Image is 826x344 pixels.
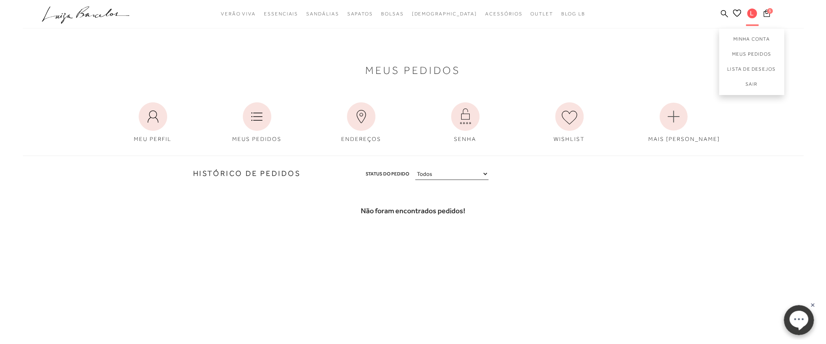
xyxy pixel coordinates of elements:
[365,66,461,75] span: Meus Pedidos
[434,98,497,147] a: SENHA
[306,6,339,22] a: categoryNavScreenReaderText
[221,6,256,22] a: categoryNavScreenReaderText
[264,11,298,17] span: Essenciais
[264,6,298,22] a: categoryNavScreenReaderText
[743,8,761,21] button: L
[561,11,585,17] span: BLOG LB
[232,136,281,142] span: MEUS PEDIDOS
[226,98,288,147] a: MEUS PEDIDOS
[538,98,601,147] a: WISHLIST
[761,9,772,20] button: 3
[719,62,784,77] a: Lista de desejos
[361,206,465,215] span: Não foram encontrados pedidos!
[330,98,392,147] a: ENDEREÇOS
[767,8,773,14] span: 3
[29,168,301,179] h3: Histórico de Pedidos
[642,98,705,147] a: MAIS [PERSON_NAME]
[221,11,256,17] span: Verão Viva
[747,9,757,18] span: L
[554,136,585,142] span: WISHLIST
[412,11,477,17] span: [DEMOGRAPHIC_DATA]
[122,98,184,147] a: MEU PERFIL
[485,6,522,22] a: categoryNavScreenReaderText
[530,11,553,17] span: Outlet
[366,170,409,178] span: Status do Pedido
[341,136,381,142] span: ENDEREÇOS
[719,77,784,95] a: Sair
[347,11,373,17] span: Sapatos
[485,11,522,17] span: Acessórios
[561,6,585,22] a: BLOG LB
[719,28,784,47] a: Minha Conta
[454,136,476,142] span: SENHA
[530,6,553,22] a: categoryNavScreenReaderText
[719,47,784,62] a: Meus Pedidos
[381,6,404,22] a: categoryNavScreenReaderText
[306,11,339,17] span: Sandálias
[134,136,172,142] span: MEU PERFIL
[648,136,720,142] span: MAIS [PERSON_NAME]
[347,6,373,22] a: categoryNavScreenReaderText
[381,11,404,17] span: Bolsas
[412,6,477,22] a: noSubCategoriesText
